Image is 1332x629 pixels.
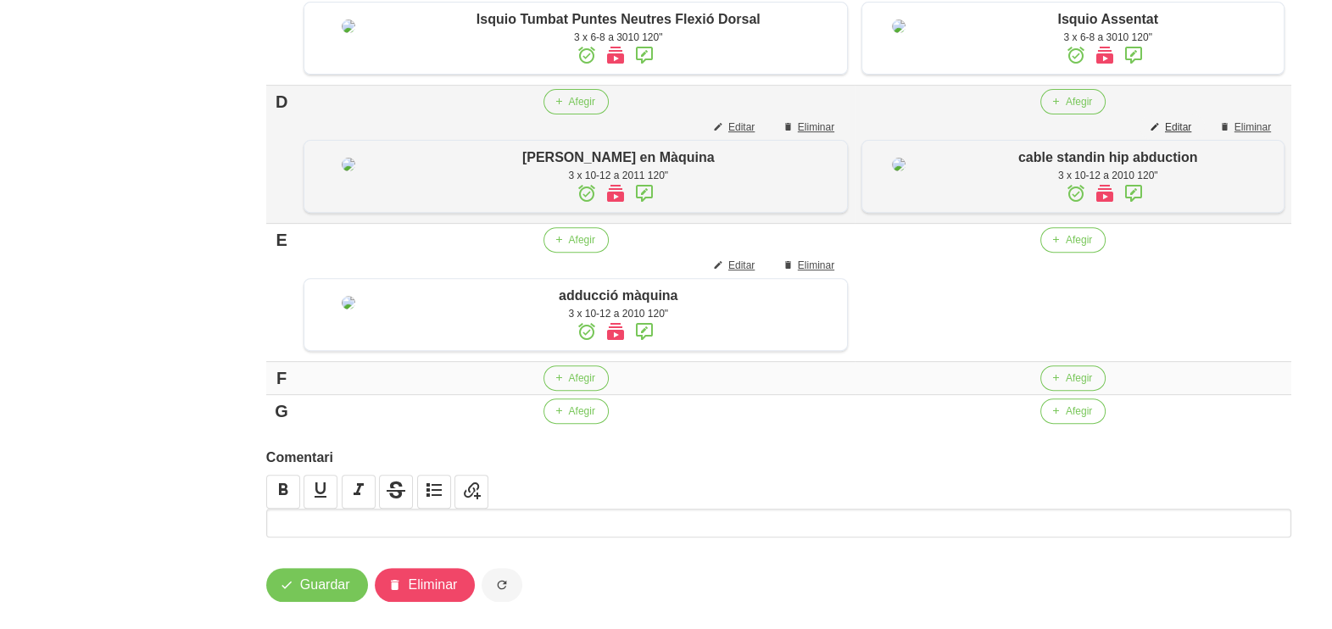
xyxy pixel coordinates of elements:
div: E [273,227,291,253]
div: 3 x 6-8 a 3010 120" [940,30,1275,45]
span: Guardar [300,575,350,595]
img: 8ea60705-12ae-42e8-83e1-4ba62b1261d5%2Factivities%2Fadducci%C3%B3%20m%C3%A0quina.jpg [342,296,355,309]
button: Afegir [543,365,609,391]
button: Afegir [1040,365,1106,391]
div: G [273,398,291,424]
button: Afegir [543,398,609,424]
img: 8ea60705-12ae-42e8-83e1-4ba62b1261d5%2Factivities%2F38313-isquio-estirat-jpg.jpg [342,19,355,33]
div: D [273,89,291,114]
span: Eliminar [1234,120,1271,135]
button: Afegir [543,227,609,253]
span: Editar [728,258,755,273]
div: F [273,365,291,391]
button: Afegir [1040,227,1106,253]
label: Comentari [266,448,1291,468]
span: Isquio Tumbat Puntes Neutres Flexió Dorsal [477,12,761,26]
span: Editar [728,120,755,135]
span: Afegir [1066,370,1092,386]
button: Editar [703,253,768,278]
button: Eliminar [772,114,848,140]
span: Eliminar [798,120,834,135]
img: 8ea60705-12ae-42e8-83e1-4ba62b1261d5%2Factivities%2F93233-hip-adductor-machine-jpg.jpg [342,158,355,171]
span: Afegir [569,370,595,386]
button: Editar [1140,114,1205,140]
img: 8ea60705-12ae-42e8-83e1-4ba62b1261d5%2Factivities%2Fcable%20hip%20abduction.jpg [892,158,906,171]
span: Afegir [569,232,595,248]
button: Afegir [543,89,609,114]
button: Afegir [1040,89,1106,114]
button: Eliminar [772,253,848,278]
span: Eliminar [798,258,834,273]
span: [PERSON_NAME] en Màquina [522,150,715,164]
span: adducció màquina [559,288,677,303]
button: Eliminar [1209,114,1285,140]
span: Afegir [1066,404,1092,419]
img: 8ea60705-12ae-42e8-83e1-4ba62b1261d5%2Factivities%2F46408-isquio-assentat-png.png [892,19,906,33]
span: cable standin hip abduction [1018,150,1198,164]
div: 3 x 10-12 a 2010 120" [940,168,1275,183]
span: Afegir [569,404,595,419]
span: Afegir [1066,94,1092,109]
button: Eliminar [375,568,476,602]
div: 3 x 6-8 a 3010 120" [398,30,839,45]
button: Guardar [266,568,368,602]
span: Eliminar [409,575,458,595]
div: 3 x 10-12 a 2010 120" [398,306,839,321]
div: 3 x 10-12 a 2011 120" [398,168,839,183]
span: Afegir [569,94,595,109]
button: Afegir [1040,398,1106,424]
span: Editar [1165,120,1191,135]
button: Editar [703,114,768,140]
span: Afegir [1066,232,1092,248]
span: Isquio Assentat [1057,12,1158,26]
